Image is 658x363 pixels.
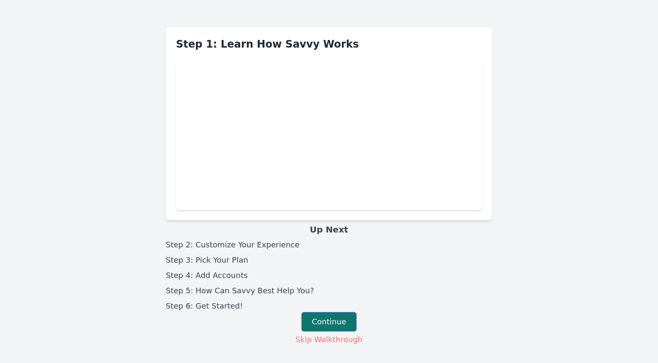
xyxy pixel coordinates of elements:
li: Step 2: Customize Your Experience [166,239,492,251]
li: Step 6: Get Started! [166,300,492,312]
li: Step 4: Add Accounts [166,269,492,281]
li: Step 5: How Can Savvy Best Help You? [166,285,492,297]
li: Step 3: Pick Your Plan [166,254,492,266]
button: Continue [301,312,357,332]
button: Skip Walkthrough [295,333,363,346]
h3: Up Next [166,224,492,235]
h2: Step 1: Learn How Savvy Works [176,37,482,51]
iframe: Savvy Debt Payoff Planner Instructional Video [176,61,482,210]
